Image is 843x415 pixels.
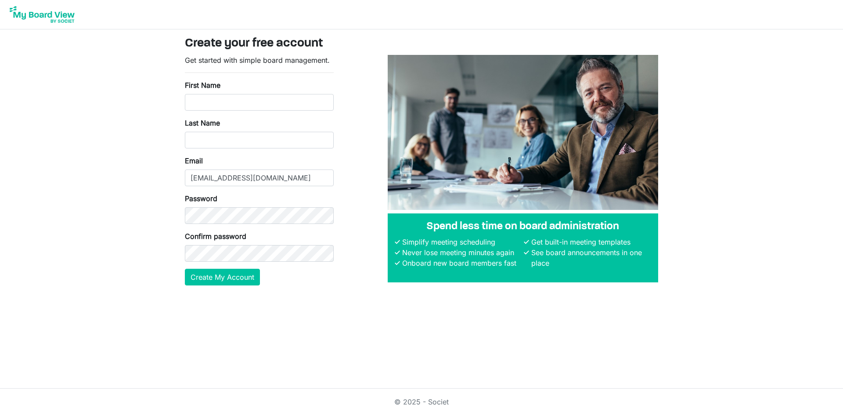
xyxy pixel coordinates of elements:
h3: Create your free account [185,36,658,51]
img: A photograph of board members sitting at a table [388,55,658,210]
li: Get built-in meeting templates [529,237,651,247]
h4: Spend less time on board administration [395,220,651,233]
li: Simplify meeting scheduling [400,237,522,247]
label: Password [185,193,217,204]
button: Create My Account [185,269,260,285]
li: See board announcements in one place [529,247,651,268]
label: First Name [185,80,220,90]
a: © 2025 - Societ [394,397,449,406]
span: Get started with simple board management. [185,56,330,65]
li: Never lose meeting minutes again [400,247,522,258]
label: Email [185,155,203,166]
label: Confirm password [185,231,246,242]
li: Onboard new board members fast [400,258,522,268]
img: My Board View Logo [7,4,77,25]
label: Last Name [185,118,220,128]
